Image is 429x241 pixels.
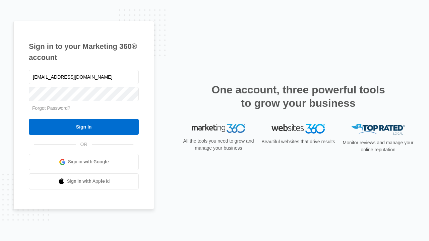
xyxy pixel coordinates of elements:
[192,124,245,133] img: Marketing 360
[29,70,139,84] input: Email
[29,41,139,63] h1: Sign in to your Marketing 360® account
[181,138,256,152] p: All the tools you need to grow and manage your business
[271,124,325,134] img: Websites 360
[351,124,405,135] img: Top Rated Local
[67,178,110,185] span: Sign in with Apple Id
[68,158,109,165] span: Sign in with Google
[32,105,70,111] a: Forgot Password?
[29,154,139,170] a: Sign in with Google
[29,173,139,189] a: Sign in with Apple Id
[29,119,139,135] input: Sign In
[209,83,387,110] h2: One account, three powerful tools to grow your business
[261,138,336,145] p: Beautiful websites that drive results
[76,141,92,148] span: OR
[341,139,416,153] p: Monitor reviews and manage your online reputation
